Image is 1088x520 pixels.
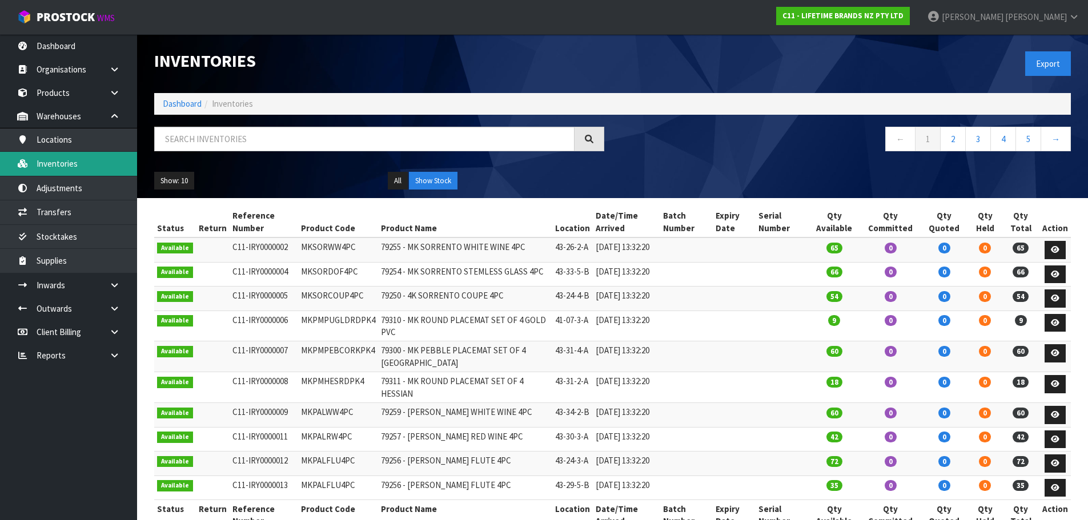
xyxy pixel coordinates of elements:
td: MKPMPUGLDRDPK4 [298,311,378,341]
span: 0 [938,291,950,302]
span: 35 [1013,480,1029,491]
span: 42 [1013,432,1029,442]
a: 2 [940,127,966,151]
span: 0 [885,480,897,491]
span: 0 [938,267,950,277]
td: [DATE] 13:32:20 [593,452,660,476]
span: 66 [1013,267,1029,277]
td: 43-29-5-B [552,475,593,500]
td: 79255 - MK SORRENTO WHITE WINE 4PC [378,237,552,262]
span: 0 [885,377,897,388]
span: [PERSON_NAME] [942,11,1003,22]
th: Qty Available [808,207,860,237]
span: 0 [979,315,991,326]
th: Date/Time Arrived [593,207,660,237]
td: C11-IRY0000012 [230,452,298,476]
button: All [388,172,408,190]
span: Available [157,480,193,491]
span: 72 [826,456,842,467]
th: Batch Number [660,207,713,237]
td: C11-IRY0000008 [230,372,298,403]
td: C11-IRY0000007 [230,341,298,372]
span: 9 [828,315,840,326]
nav: Page navigation [621,127,1071,155]
td: C11-IRY0000009 [230,403,298,428]
td: [DATE] 13:32:20 [593,475,660,500]
td: [DATE] 13:32:20 [593,287,660,311]
span: 65 [826,243,842,253]
th: Return [196,207,230,237]
td: MKPALWW4PC [298,403,378,428]
td: 79256 - [PERSON_NAME] FLUTE 4PC [378,475,552,500]
span: Available [157,315,193,326]
td: MKSORWW4PC [298,237,378,262]
td: MKSORCOUP4PC [298,287,378,311]
td: MKPALFLU4PC [298,452,378,476]
td: 79310 - MK ROUND PLACEMAT SET OF 4 GOLD PVC [378,311,552,341]
span: 0 [979,408,991,418]
span: 72 [1013,456,1029,467]
a: ← [885,127,916,151]
td: 79254 - MK SORRENTO STEMLESS GLASS 4PC [378,262,552,287]
span: 0 [938,315,950,326]
span: ProStock [37,10,95,25]
span: Available [157,291,193,303]
th: Expiry Date [713,207,756,237]
span: Available [157,346,193,357]
span: 0 [979,480,991,491]
span: 0 [979,346,991,357]
span: Available [157,456,193,467]
span: 0 [979,267,991,277]
td: [DATE] 13:32:20 [593,403,660,428]
a: Dashboard [163,98,202,109]
td: C11-IRY0000004 [230,262,298,287]
td: 43-33-5-B [552,262,593,287]
td: 79311 - MK ROUND PLACEMAT SET OF 4 HESSIAN [378,372,552,403]
td: 43-30-3-A [552,427,593,452]
span: 0 [885,432,897,442]
th: Qty Total [1002,207,1039,237]
small: WMS [97,13,115,23]
span: 0 [885,408,897,418]
span: 0 [979,456,991,467]
td: MKPMHESRDPK4 [298,372,378,403]
td: [DATE] 13:32:20 [593,427,660,452]
td: [DATE] 13:32:20 [593,341,660,372]
td: 43-24-3-A [552,452,593,476]
span: 0 [938,456,950,467]
td: C11-IRY0000006 [230,311,298,341]
td: 79257 - [PERSON_NAME] RED WINE 4PC [378,427,552,452]
td: [DATE] 13:32:20 [593,262,660,287]
span: 65 [1013,243,1029,253]
td: C11-IRY0000005 [230,287,298,311]
td: 79300 - MK PEBBLE PLACEMAT SET OF 4 [GEOGRAPHIC_DATA] [378,341,552,372]
span: 0 [938,432,950,442]
th: Qty Quoted [921,207,967,237]
td: [DATE] 13:32:20 [593,311,660,341]
a: → [1041,127,1071,151]
span: 18 [1013,377,1029,388]
input: Search inventories [154,127,575,151]
span: 0 [885,243,897,253]
span: [PERSON_NAME] [1005,11,1067,22]
span: Available [157,377,193,388]
td: 43-26-2-A [552,237,593,262]
td: 79250 - 4K SORRENTO COUPE 4PC [378,287,552,311]
span: 0 [885,315,897,326]
a: 3 [965,127,991,151]
th: Product Code [298,207,378,237]
span: 60 [1013,346,1029,357]
span: 60 [1013,408,1029,418]
strong: C11 - LIFETIME BRANDS NZ PTY LTD [782,11,904,21]
span: 0 [885,456,897,467]
td: MKPALRW4PC [298,427,378,452]
a: C11 - LIFETIME BRANDS NZ PTY LTD [776,7,910,25]
td: 43-24-4-B [552,287,593,311]
span: 0 [885,291,897,302]
th: Action [1039,207,1071,237]
td: 41-07-3-A [552,311,593,341]
span: 0 [979,377,991,388]
span: 9 [1015,315,1027,326]
a: 1 [915,127,941,151]
span: 0 [885,267,897,277]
